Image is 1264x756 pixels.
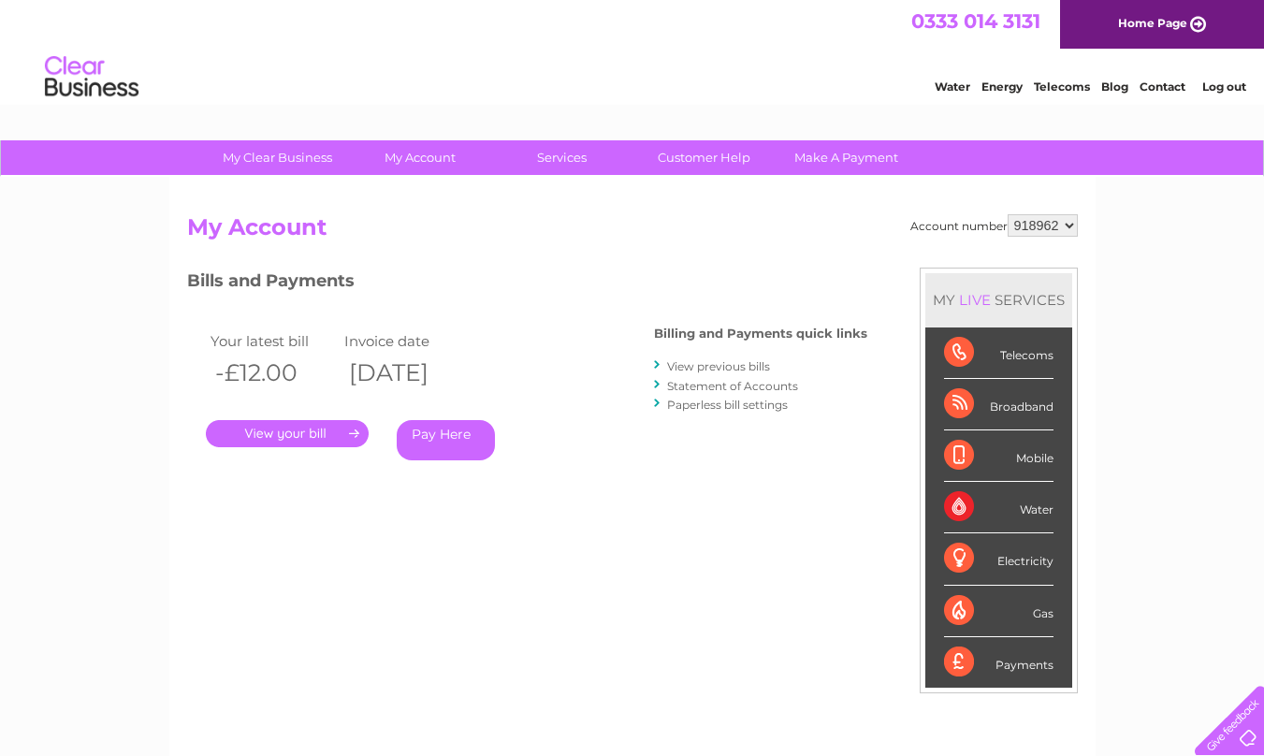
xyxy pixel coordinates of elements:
[944,379,1053,430] div: Broadband
[1202,80,1246,94] a: Log out
[769,140,923,175] a: Make A Payment
[944,430,1053,482] div: Mobile
[200,140,355,175] a: My Clear Business
[935,80,970,94] a: Water
[654,327,867,341] h4: Billing and Payments quick links
[1034,80,1090,94] a: Telecoms
[925,273,1072,327] div: MY SERVICES
[627,140,781,175] a: Customer Help
[667,359,770,373] a: View previous bills
[206,420,369,447] a: .
[485,140,639,175] a: Services
[397,420,495,460] a: Pay Here
[206,328,341,354] td: Your latest bill
[1101,80,1128,94] a: Blog
[911,9,1040,33] a: 0333 014 3131
[944,327,1053,379] div: Telecoms
[187,214,1078,250] h2: My Account
[191,10,1075,91] div: Clear Business is a trading name of Verastar Limited (registered in [GEOGRAPHIC_DATA] No. 3667643...
[187,268,867,300] h3: Bills and Payments
[910,214,1078,237] div: Account number
[944,586,1053,637] div: Gas
[44,49,139,106] img: logo.png
[340,328,474,354] td: Invoice date
[206,354,341,392] th: -£12.00
[667,398,788,412] a: Paperless bill settings
[667,379,798,393] a: Statement of Accounts
[944,637,1053,688] div: Payments
[342,140,497,175] a: My Account
[944,533,1053,585] div: Electricity
[1140,80,1185,94] a: Contact
[944,482,1053,533] div: Water
[955,291,995,309] div: LIVE
[340,354,474,392] th: [DATE]
[981,80,1023,94] a: Energy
